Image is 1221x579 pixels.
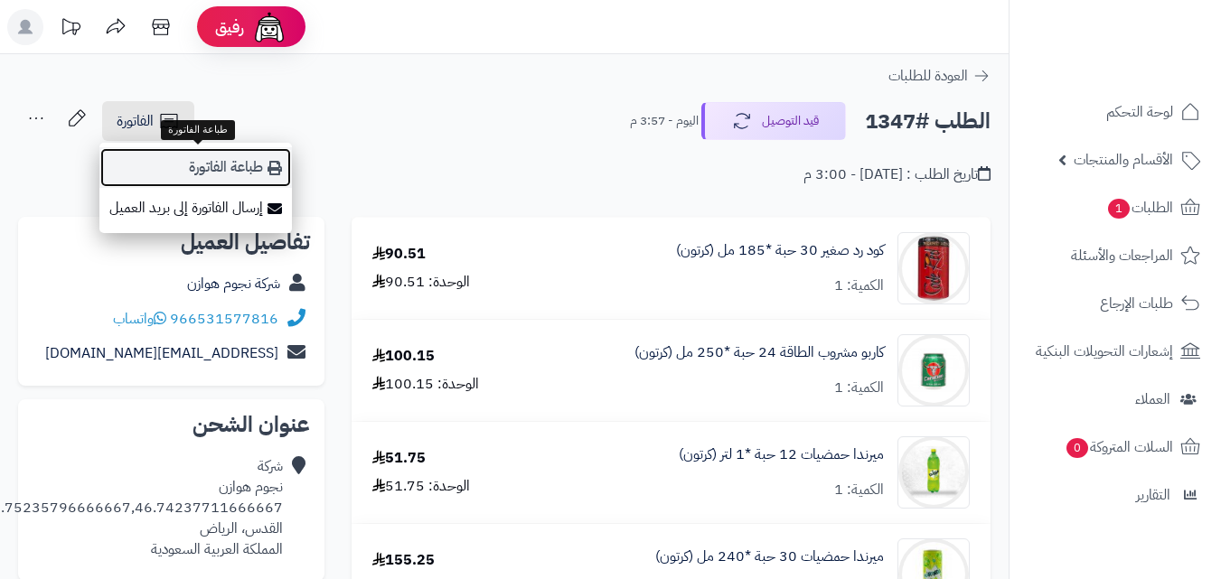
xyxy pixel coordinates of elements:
a: الطلبات1 [1020,186,1210,229]
div: 90.51 [372,244,426,265]
div: الوحدة: 90.51 [372,272,470,293]
div: الكمية: 1 [834,480,884,500]
span: الطلبات [1106,195,1173,220]
a: إشعارات التحويلات البنكية [1020,330,1210,373]
span: المراجعات والأسئلة [1071,243,1173,268]
div: الوحدة: 100.15 [372,374,479,395]
span: إشعارات التحويلات البنكية [1036,339,1173,364]
span: العودة للطلبات [888,65,968,87]
a: الفاتورة [102,101,194,141]
a: كود رد صغير 30 حبة *185 مل (كرتون) [676,240,884,261]
div: الكمية: 1 [834,378,884,398]
img: 1747536337-61lY7EtfpmL._AC_SL1500-90x90.jpg [898,232,969,304]
div: الكمية: 1 [834,275,884,296]
h2: عنوان الشحن [33,414,310,435]
a: ميرندا حمضيات 30 حبة *240 مل (كرتون) [655,546,884,567]
a: تحديثات المنصة [48,9,93,50]
span: 0 [1066,438,1088,458]
span: الأقسام والمنتجات [1074,147,1173,173]
div: 51.75 [372,448,426,469]
a: السلات المتروكة0 [1020,425,1210,469]
span: طلبات الإرجاع [1100,291,1173,316]
span: العملاء [1135,387,1170,412]
a: إرسال الفاتورة إلى بريد العميل [99,188,292,229]
div: الوحدة: 51.75 [372,476,470,497]
span: التقارير [1136,482,1170,508]
div: 155.25 [372,550,435,571]
img: 1747566256-XP8G23evkchGmxKUr8YaGb2gsq2hZno4-90x90.jpg [898,436,969,509]
a: العملاء [1020,378,1210,421]
span: 1 [1108,199,1130,219]
small: اليوم - 3:57 م [630,112,699,130]
div: 100.15 [372,346,435,367]
div: طباعة الفاتورة [161,120,235,140]
a: لوحة التحكم [1020,90,1210,134]
a: واتساب [113,308,166,330]
h2: الطلب #1347 [865,103,991,140]
span: السلات المتروكة [1065,434,1173,460]
img: 1747538499-b11f2831-5e87-483c-98fe-33a7f514-90x90.jpg [898,334,969,406]
a: طباعة الفاتورة [99,147,292,188]
a: كاربو مشروب الطاقة 24 حبة *250 مل (كرتون) [634,342,884,363]
button: قيد التوصيل [701,102,846,140]
a: العودة للطلبات [888,65,991,87]
img: logo-2.png [1098,51,1204,89]
span: لوحة التحكم [1106,99,1173,125]
img: ai-face.png [251,9,287,45]
span: الفاتورة [117,110,154,132]
a: ميرندا حمضيات 12 حبة *1 لتر (كرتون) [679,444,884,465]
a: التقارير [1020,473,1210,517]
a: المراجعات والأسئلة [1020,234,1210,277]
span: رفيق [215,16,244,38]
h2: تفاصيل العميل [33,231,310,253]
a: طلبات الإرجاع [1020,282,1210,325]
a: 966531577816 [170,308,278,330]
a: شركة نجوم هوازن [187,273,280,294]
a: [EMAIL_ADDRESS][DOMAIN_NAME] [45,342,278,364]
div: تاريخ الطلب : [DATE] - 3:00 م [803,164,991,185]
